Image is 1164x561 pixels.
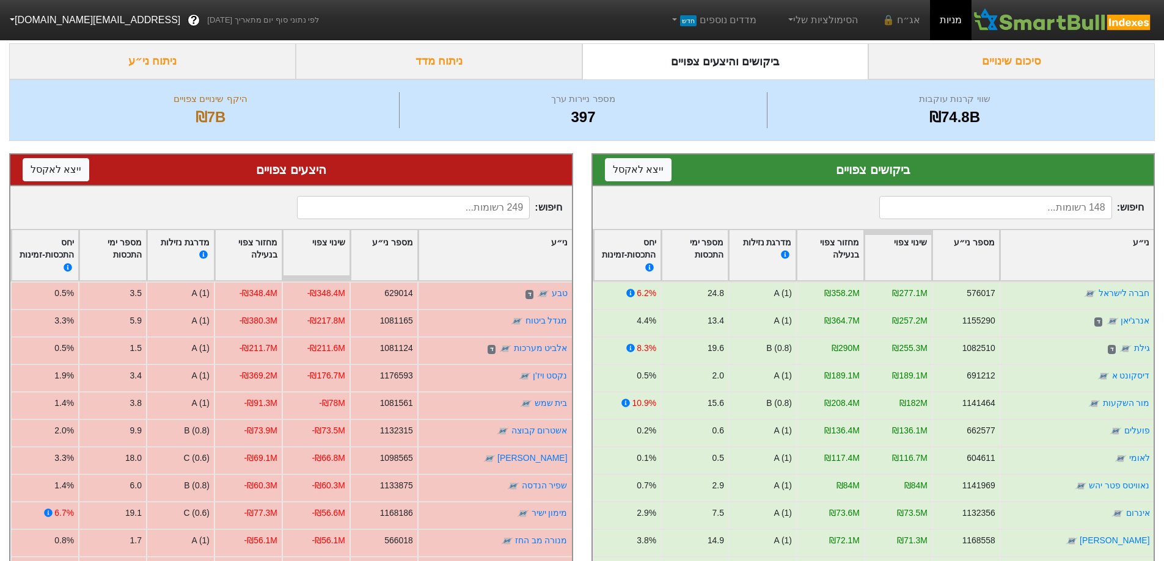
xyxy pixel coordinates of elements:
[244,479,277,492] div: -₪60.3M
[707,314,723,327] div: 13.4
[25,106,396,128] div: ₪7B
[519,371,531,383] img: tase link
[183,452,210,465] div: C (0.6)
[962,342,995,355] div: 1082510
[594,230,661,281] div: Toggle SortBy
[637,507,656,519] div: 2.9%
[967,452,995,465] div: 604611
[962,534,995,547] div: 1168558
[54,314,74,327] div: 3.3%
[552,288,568,298] a: טבע
[307,369,345,382] div: -₪176.7M
[932,230,999,281] div: Toggle SortBy
[605,158,672,181] button: ייצא לאקסל
[192,369,210,382] div: A (1)
[54,534,74,547] div: 0.8%
[240,287,277,300] div: -₪348.4M
[515,535,568,545] a: מנורה מב החז
[380,479,413,492] div: 1133875
[191,12,197,29] span: ?
[892,287,927,300] div: ₪277.1M
[380,369,413,382] div: 1176593
[1111,371,1149,380] a: דיסקונט א
[54,397,74,410] div: 1.4%
[680,15,697,26] span: חדש
[897,507,928,519] div: ₪73.5M
[967,369,995,382] div: 691212
[962,507,995,519] div: 1132356
[511,425,568,435] a: אשטרום קבוצה
[307,314,345,327] div: -₪217.8M
[319,397,345,410] div: -₪78M
[215,230,282,281] div: Toggle SortBy
[54,452,74,465] div: 3.3%
[312,534,345,547] div: -₪56.1M
[514,343,568,353] a: אלביט מערכות
[1065,535,1077,548] img: tase link
[130,369,142,382] div: 3.4
[824,314,859,327] div: ₪364.7M
[244,424,277,437] div: -₪73.9M
[517,508,529,520] img: tase link
[897,534,928,547] div: ₪71.3M
[632,397,656,410] div: 10.9%
[207,14,319,26] span: לפי נתוני סוף יום מתאריך [DATE]
[1088,480,1149,490] a: נאוויטס פטר יהש
[712,507,723,519] div: 7.5
[637,314,656,327] div: 4.4%
[25,92,396,106] div: היקף שינויים צפויים
[1107,345,1115,355] span: ד
[1129,453,1149,463] a: לאומי
[892,424,927,437] div: ₪136.1M
[54,507,74,519] div: 6.7%
[130,479,142,492] div: 6.0
[54,287,74,300] div: 0.5%
[972,8,1154,32] img: SmartBull
[283,230,350,281] div: Toggle SortBy
[380,424,413,437] div: 1132315
[892,314,927,327] div: ₪257.2M
[1126,508,1149,518] a: אינרום
[125,452,142,465] div: 18.0
[54,424,74,437] div: 2.0%
[192,397,210,410] div: A (1)
[707,397,723,410] div: 15.6
[312,452,345,465] div: -₪66.8M
[537,288,549,300] img: tase link
[664,8,761,32] a: מדדים נוספיםחדש
[967,424,995,437] div: 662577
[380,342,413,355] div: 1081124
[962,479,995,492] div: 1141969
[824,452,859,465] div: ₪117.4M
[962,397,995,410] div: 1141464
[511,316,523,328] img: tase link
[130,314,142,327] div: 5.9
[637,369,656,382] div: 0.5%
[152,236,210,275] div: מדרגת נזילות
[483,453,496,465] img: tase link
[419,230,572,281] div: Toggle SortBy
[79,230,146,281] div: Toggle SortBy
[12,230,78,281] div: Toggle SortBy
[520,398,532,410] img: tase link
[712,479,723,492] div: 2.9
[829,534,860,547] div: ₪72.1M
[733,236,791,275] div: מדרגת נזילות
[904,479,927,492] div: ₪84M
[1106,316,1118,328] img: tase link
[380,314,413,327] div: 1081165
[244,507,277,519] div: -₪77.3M
[637,452,656,465] div: 0.1%
[707,342,723,355] div: 19.6
[637,342,656,355] div: 8.3%
[712,369,723,382] div: 2.0
[380,452,413,465] div: 1098565
[183,507,210,519] div: C (0.6)
[865,230,931,281] div: Toggle SortBy
[1110,425,1122,438] img: tase link
[774,534,791,547] div: A (1)
[403,106,764,128] div: 397
[240,369,277,382] div: -₪369.2M
[1124,425,1149,435] a: פועלים
[54,342,74,355] div: 0.5%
